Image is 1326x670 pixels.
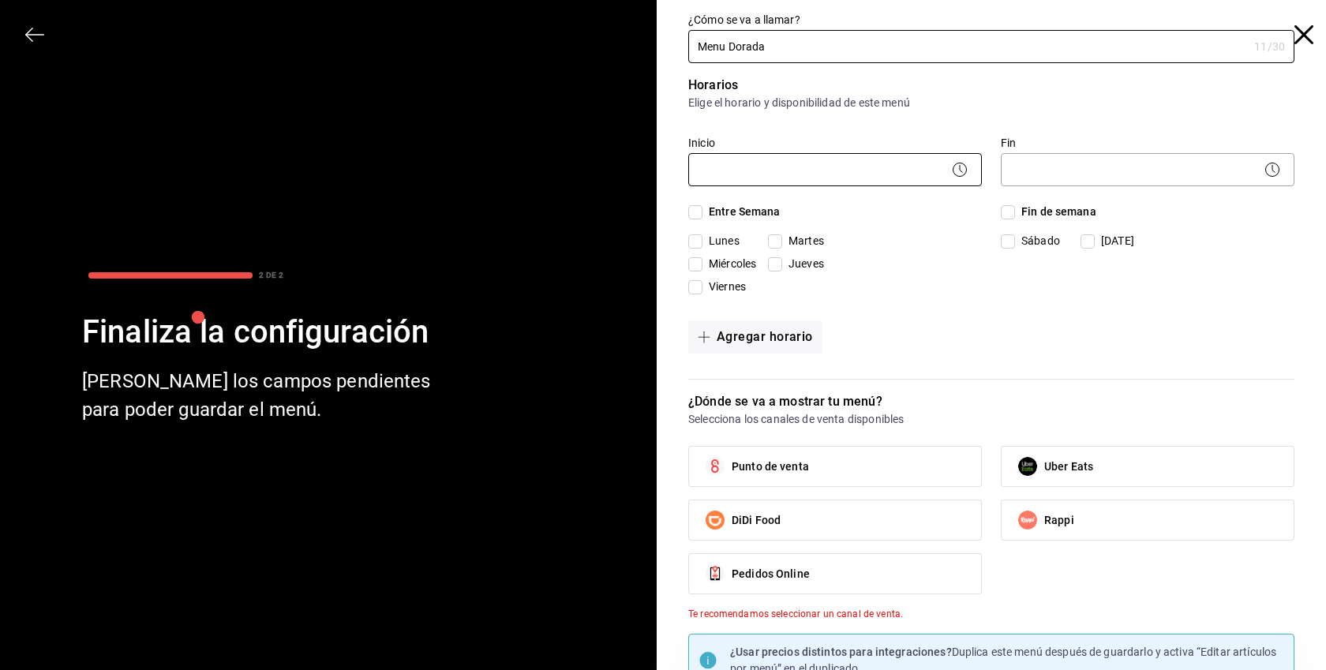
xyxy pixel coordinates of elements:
span: Pedidos Online [732,566,810,582]
span: Martes [782,233,824,249]
div: [PERSON_NAME] los campos pendientes para poder guardar el menú. [82,367,436,424]
span: Fin de semana [1015,204,1096,220]
p: Selecciona los canales de venta disponibles [688,411,1294,427]
div: 2 DE 2 [259,269,283,281]
span: Miércoles [702,256,756,272]
p: ¿Dónde se va a mostrar tu menú? [688,392,1294,411]
label: Inicio [688,137,982,148]
label: Fin [1001,137,1294,148]
div: Te recomendamos seleccionar un canal de venta. [688,607,1294,621]
strong: ¿Usar precios distintos para integraciones? [730,646,952,658]
span: Jueves [782,256,824,272]
p: Elige el horario y disponibilidad de este menú [688,95,1294,110]
label: ¿Cómo se va a llamar? [688,14,1294,25]
span: Sábado [1015,233,1060,249]
p: Horarios [688,76,1294,95]
button: Agregar horario [688,320,822,354]
span: [DATE] [1095,233,1134,249]
div: Finaliza la configuración [82,310,436,354]
span: Lunes [702,233,740,249]
span: Entre Semana [702,204,781,220]
span: Viernes [702,279,746,295]
span: Uber Eats [1044,459,1093,475]
span: Punto de venta [732,459,809,475]
div: 11 /30 [1254,39,1285,54]
span: Rappi [1044,512,1074,529]
span: DiDi Food [732,512,781,529]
